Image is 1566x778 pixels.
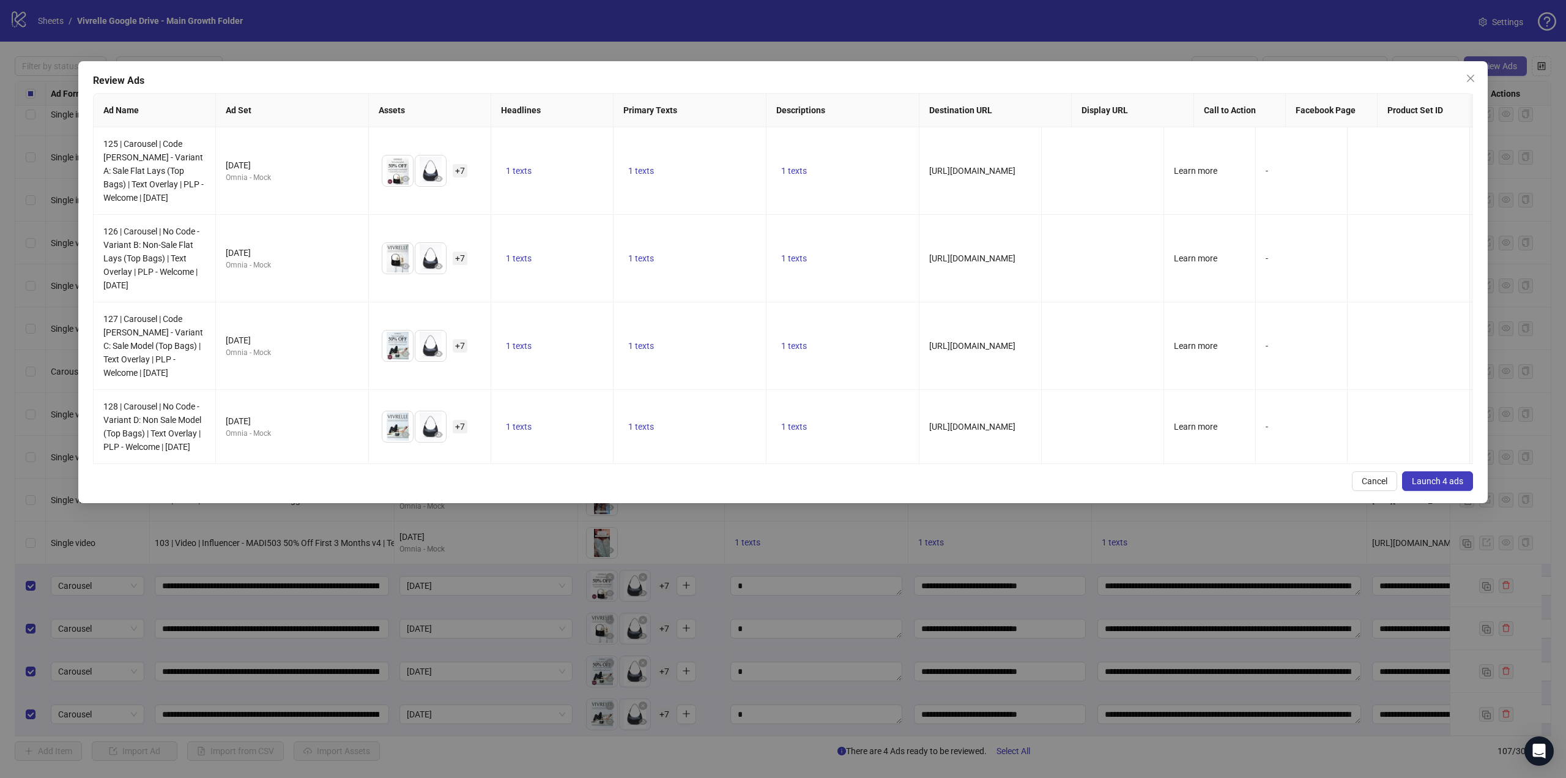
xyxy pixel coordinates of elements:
span: 1 texts [506,341,532,351]
div: Omnia - Mock [226,172,358,184]
button: Preview [398,427,413,442]
span: Learn more [1174,253,1217,263]
span: 1 texts [628,341,654,351]
div: Open Intercom Messenger [1524,736,1554,766]
button: 1 texts [623,163,659,178]
span: eye [401,430,410,439]
span: close [1466,73,1475,83]
div: [DATE] [226,414,358,428]
span: 1 texts [781,166,807,176]
th: Headlines [491,94,614,127]
span: Learn more [1174,166,1217,176]
span: Launch 4 ads [1412,476,1463,486]
span: 1 texts [506,166,532,176]
button: 1 texts [501,419,536,434]
button: Preview [431,427,446,442]
button: Preview [398,259,413,274]
button: Preview [431,259,446,274]
span: 125 | Carousel | Code [PERSON_NAME] - Variant A: Sale Flat Lays (Top Bags) | Text Overlay | PLP -... [103,139,204,203]
span: 126 | Carousel | No Code - Variant B: Non-Sale Flat Lays (Top Bags) | Text Overlay | PLP - Welcom... [103,226,199,290]
button: 1 texts [501,339,536,353]
button: 1 texts [776,419,812,434]
span: eye [401,174,410,183]
div: Omnia - Mock [226,428,358,439]
th: Primary Texts [614,94,766,127]
span: 1 texts [506,253,532,263]
div: - [1266,420,1337,433]
span: 1 texts [628,253,654,263]
span: + 7 [453,420,467,433]
span: [URL][DOMAIN_NAME] [929,166,1015,176]
span: eye [401,350,410,358]
div: [DATE] [226,246,358,260]
button: 1 texts [623,251,659,266]
img: Asset 1 [382,411,413,442]
button: 1 texts [623,419,659,434]
div: [DATE] [226,334,358,347]
div: - [1266,339,1337,353]
button: Preview [398,171,413,186]
span: 1 texts [781,341,807,351]
span: + 7 [453,164,467,178]
th: Descriptions [766,94,919,127]
button: 1 texts [623,339,659,353]
th: Display URL [1072,94,1194,127]
th: Assets [369,94,491,127]
th: Destination URL [919,94,1072,127]
div: Omnia - Mock [226,260,358,271]
th: Call to Action [1194,94,1286,127]
span: Cancel [1362,476,1387,486]
span: 127 | Carousel | Code [PERSON_NAME] - Variant C: Sale Model (Top Bags) | Text Overlay | PLP - Wel... [103,314,203,378]
div: - [1266,164,1337,178]
span: 1 texts [781,422,807,432]
span: [URL][DOMAIN_NAME] [929,253,1015,263]
button: 1 texts [776,163,812,178]
button: 1 texts [501,163,536,178]
button: 1 texts [776,339,812,353]
span: eye [434,174,443,183]
button: 1 texts [501,251,536,266]
button: 1 texts [776,251,812,266]
button: Launch 4 ads [1402,471,1473,491]
button: Preview [398,346,413,361]
img: Asset 2 [415,243,446,274]
div: - [1266,252,1337,265]
div: [DATE] [226,159,358,172]
img: Asset 2 [415,155,446,186]
span: + 7 [453,252,467,265]
button: Preview [431,346,446,361]
span: eye [401,262,410,271]
img: Asset 1 [382,243,413,274]
span: [URL][DOMAIN_NAME] [929,422,1015,432]
span: 128 | Carousel | No Code - Variant D: Non Sale Model (Top Bags) | Text Overlay | PLP - Welcome | ... [103,402,201,452]
span: Learn more [1174,422,1217,432]
button: Preview [431,171,446,186]
img: Asset 1 [382,331,413,361]
th: Ad Set [216,94,369,127]
button: Close [1461,69,1480,88]
span: Learn more [1174,341,1217,351]
span: 1 texts [628,166,654,176]
img: Asset 1 [382,155,413,186]
div: Review Ads [93,73,1473,88]
button: Cancel [1352,471,1397,491]
th: Ad Name [94,94,216,127]
th: Facebook Page [1286,94,1378,127]
span: eye [434,430,443,439]
span: 1 texts [506,422,532,432]
span: 1 texts [628,422,654,432]
span: eye [434,262,443,271]
img: Asset 2 [415,411,446,442]
div: Omnia - Mock [226,347,358,359]
span: 1 texts [781,253,807,263]
th: Product Set ID [1378,94,1500,127]
img: Asset 2 [415,331,446,361]
span: + 7 [453,339,467,353]
span: [URL][DOMAIN_NAME] [929,341,1015,351]
span: eye [434,350,443,358]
